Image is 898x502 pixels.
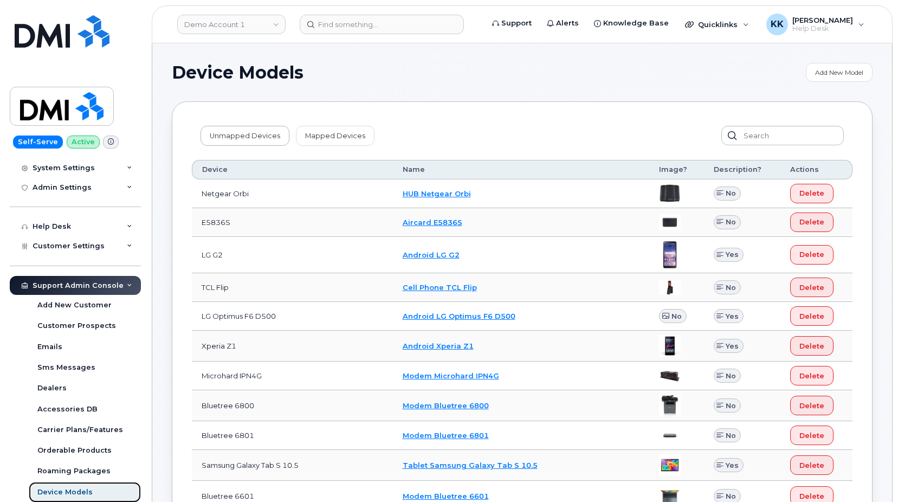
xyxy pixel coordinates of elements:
[726,217,736,227] span: No
[726,401,736,411] span: No
[192,179,393,208] td: Netgear Orbi
[799,311,824,321] span: Delete
[172,65,303,81] span: Device Models
[790,184,834,203] button: Delete
[393,160,649,179] th: Name
[726,282,736,293] span: No
[403,461,538,469] a: Tablet Samsung Galaxy Tab S 10.5
[192,273,393,302] td: TCL Flip
[192,421,393,450] td: Bluetree 6801
[659,241,681,268] img: image20231002-4137094-6mbmwn.jpeg
[403,283,477,292] a: Cell Phone TCL Flip
[726,491,736,501] span: No
[790,306,834,326] button: Delete
[780,160,852,179] th: Actions
[790,336,834,356] button: Delete
[799,401,824,411] span: Delete
[659,335,681,357] img: image20231002-4137094-rxixnz.jpeg
[790,245,834,265] button: Delete
[799,249,824,260] span: Delete
[192,390,393,421] td: Bluetree 6800
[790,366,834,385] button: Delete
[403,431,489,440] a: Modem Bluetree 6801
[659,215,681,229] img: image20231002-4137094-567khy.jpeg
[726,341,739,351] span: Yes
[649,160,704,179] th: Image?
[192,450,393,481] td: Samsung Galaxy Tab S 10.5
[726,371,736,381] span: No
[799,430,824,441] span: Delete
[403,371,499,380] a: Modem Microhard IPN4G
[790,213,834,232] button: Delete
[192,237,393,273] td: LG G2
[403,342,474,350] a: Android Xperia Z1
[799,371,824,381] span: Delete
[790,278,834,297] button: Delete
[704,160,781,179] th: Description?
[403,189,471,198] a: HUB Netgear Orbi
[192,362,393,390] td: Microhard IPN4G
[726,249,739,260] span: Yes
[192,208,393,237] td: E5836S
[192,302,393,331] td: LG Optimus F6 D500
[296,126,374,145] a: Mapped Devices
[403,250,460,259] a: Android LG G2
[726,311,739,321] span: Yes
[799,282,824,293] span: Delete
[799,341,824,351] span: Delete
[659,280,681,295] img: image20231002-4137094-88okhv.jpeg
[790,426,834,445] button: Delete
[806,63,873,82] a: Add New Model
[659,454,681,476] img: image20231002-4137094-1roxo0z.jpeg
[726,188,736,198] span: No
[403,312,515,320] a: Android LG Optimus F6 D500
[790,396,834,415] button: Delete
[192,160,393,179] th: Device
[799,217,824,227] span: Delete
[726,460,739,471] span: Yes
[671,311,682,321] span: No
[721,126,844,145] input: Search
[192,331,393,362] td: Xperia Z1
[403,401,489,410] a: Modem Bluetree 6800
[659,369,681,383] img: image20231002-4137094-1lb3fl4.jpeg
[659,184,681,202] img: image20231002-4137094-ugjnjr.jpeg
[799,188,824,198] span: Delete
[726,430,736,441] span: No
[659,428,681,443] img: image20231002-4137094-1md6p5u.jpeg
[790,455,834,475] button: Delete
[799,460,824,471] span: Delete
[659,395,681,416] img: image20231002-4137094-8a63mw.jpeg
[403,218,462,227] a: Aircard E5836S
[201,126,289,145] a: Unmapped Devices
[799,491,824,501] span: Delete
[403,492,489,500] a: Modem Bluetree 6601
